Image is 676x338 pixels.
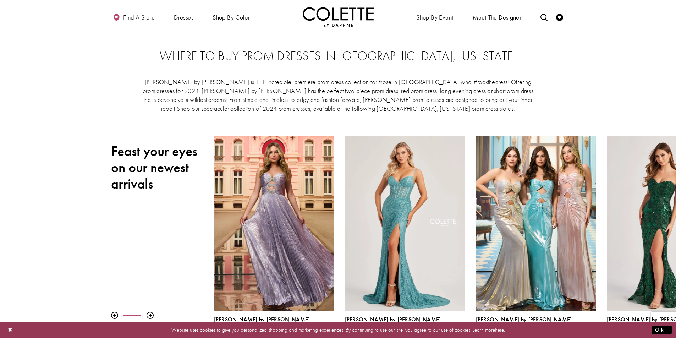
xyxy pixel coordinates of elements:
[213,14,250,21] span: Shop by color
[414,7,455,27] span: Shop By Event
[345,136,465,311] a: Visit Colette by Daphne Style No. CL8405 Page
[209,131,340,337] div: Colette by Daphne Style No. CL8520
[51,325,625,334] p: Website uses cookies to give you personalized shopping and marketing experiences. By continuing t...
[652,325,672,334] button: Submit Dialog
[476,316,596,331] div: Colette by Daphne Style No. CL8545
[345,316,441,323] span: [PERSON_NAME] by [PERSON_NAME]
[111,143,203,192] h2: Feast your eyes on our newest arrivals
[345,316,465,331] div: Colette by Daphne Style No. CL8405
[4,323,16,336] button: Close Dialog
[416,14,453,21] span: Shop By Event
[303,7,374,27] img: Colette by Daphne
[476,316,572,323] span: [PERSON_NAME] by [PERSON_NAME]
[123,14,155,21] span: Find a store
[340,131,471,337] div: Colette by Daphne Style No. CL8405
[214,316,310,323] span: [PERSON_NAME] by [PERSON_NAME]
[111,7,156,27] a: Find a store
[214,316,334,331] div: Colette by Daphne Style No. CL8520
[125,49,551,63] h2: Where to buy prom dresses in [GEOGRAPHIC_DATA], [US_STATE]
[142,77,534,113] p: [PERSON_NAME] by [PERSON_NAME] is THE incredible, premiere prom dress collection for those in [GE...
[471,7,523,27] a: Meet the designer
[473,14,522,21] span: Meet the designer
[476,136,596,311] a: Visit Colette by Daphne Style No. CL8545 Page
[174,14,193,21] span: Dresses
[554,7,565,27] a: Check Wishlist
[495,326,504,333] a: here
[303,7,374,27] a: Visit Home Page
[539,7,549,27] a: Toggle search
[172,7,195,27] span: Dresses
[471,131,601,337] div: Colette by Daphne Style No. CL8545
[214,136,334,311] a: Visit Colette by Daphne Style No. CL8520 Page
[211,7,252,27] span: Shop by color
